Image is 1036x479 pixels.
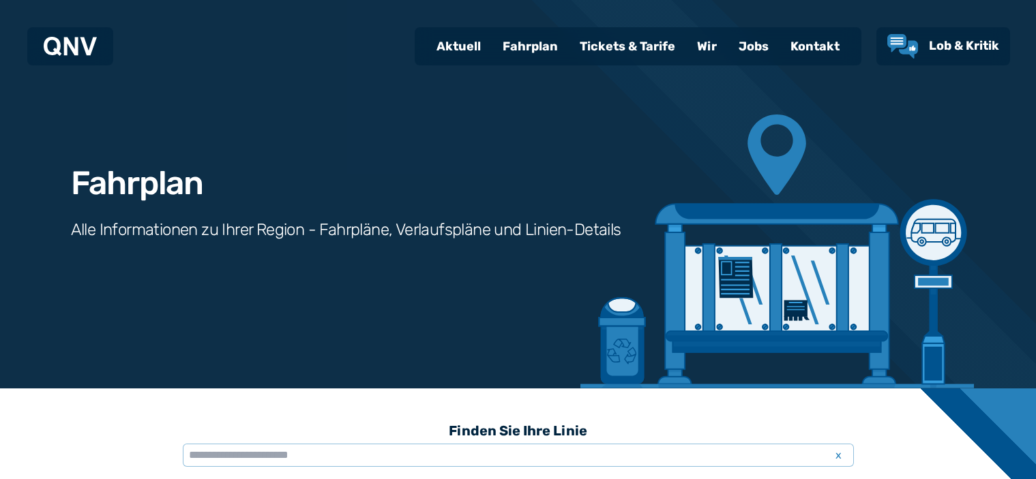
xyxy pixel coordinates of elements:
a: Tickets & Tarife [569,29,686,64]
a: Kontakt [780,29,850,64]
span: Lob & Kritik [929,38,999,53]
a: QNV Logo [44,33,97,60]
a: Wir [686,29,728,64]
h3: Alle Informationen zu Ihrer Region - Fahrpläne, Verlaufspläne und Linien-Details [71,219,621,241]
a: Fahrplan [492,29,569,64]
a: Lob & Kritik [887,34,999,59]
span: x [829,447,848,463]
img: QNV Logo [44,37,97,56]
a: Jobs [728,29,780,64]
h1: Fahrplan [71,167,203,200]
a: Aktuell [426,29,492,64]
h3: Finden Sie Ihre Linie [183,416,854,446]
